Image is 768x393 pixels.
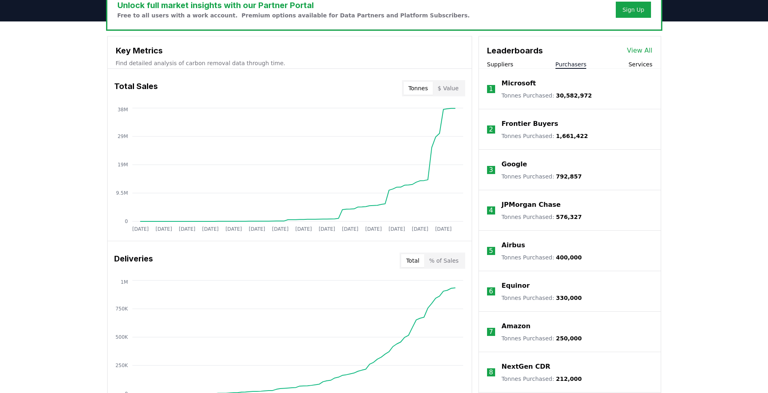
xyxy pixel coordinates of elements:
a: Airbus [502,240,525,250]
span: 30,582,972 [556,92,592,99]
tspan: [DATE] [295,226,312,232]
tspan: [DATE] [342,226,358,232]
p: 4 [489,206,493,215]
p: 3 [489,165,493,175]
tspan: [DATE] [179,226,195,232]
tspan: 29M [117,134,128,139]
a: Frontier Buyers [502,119,558,129]
h3: Deliveries [114,253,153,269]
h3: Leaderboards [487,45,543,57]
span: 792,857 [556,173,582,180]
span: 1,661,422 [556,133,588,139]
tspan: 750K [115,306,128,312]
a: Sign Up [622,6,644,14]
tspan: [DATE] [225,226,242,232]
button: Suppliers [487,60,513,68]
p: 8 [489,368,493,377]
p: 5 [489,246,493,256]
p: Free to all users with a work account. Premium options available for Data Partners and Platform S... [117,11,470,19]
p: Tonnes Purchased : [502,334,582,342]
a: Microsoft [502,79,536,88]
tspan: 500K [115,334,128,340]
a: NextGen CDR [502,362,551,372]
span: 250,000 [556,335,582,342]
tspan: [DATE] [155,226,172,232]
tspan: 1M [121,279,128,285]
button: Tonnes [404,82,433,95]
p: 1 [489,84,493,94]
p: Find detailed analysis of carbon removal data through time. [116,59,464,67]
p: Tonnes Purchased : [502,91,592,100]
h3: Key Metrics [116,45,464,57]
a: Google [502,159,527,169]
button: Total [401,254,424,267]
tspan: [DATE] [435,226,451,232]
tspan: [DATE] [249,226,265,232]
tspan: [DATE] [272,226,289,232]
a: Amazon [502,321,531,331]
h3: Total Sales [114,80,158,96]
span: 212,000 [556,376,582,382]
button: Purchasers [555,60,587,68]
span: 400,000 [556,254,582,261]
p: Tonnes Purchased : [502,213,582,221]
p: Tonnes Purchased : [502,294,582,302]
tspan: 19M [117,162,128,168]
a: Equinor [502,281,530,291]
p: Tonnes Purchased : [502,132,588,140]
tspan: [DATE] [412,226,428,232]
button: Sign Up [616,2,651,18]
tspan: [DATE] [365,226,382,232]
tspan: [DATE] [202,226,219,232]
tspan: 250K [115,363,128,368]
tspan: [DATE] [388,226,405,232]
p: Tonnes Purchased : [502,375,582,383]
tspan: [DATE] [319,226,335,232]
tspan: [DATE] [132,226,149,232]
a: JPMorgan Chase [502,200,561,210]
p: 2 [489,125,493,134]
p: Tonnes Purchased : [502,172,582,181]
p: 6 [489,287,493,296]
a: View All [627,46,653,55]
button: % of Sales [424,254,464,267]
p: Tonnes Purchased : [502,253,582,261]
button: $ Value [433,82,464,95]
button: Services [628,60,652,68]
tspan: 9.5M [116,190,128,196]
p: 7 [489,327,493,337]
tspan: 0 [125,219,128,224]
tspan: 38M [117,107,128,113]
span: 576,327 [556,214,582,220]
span: 330,000 [556,295,582,301]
